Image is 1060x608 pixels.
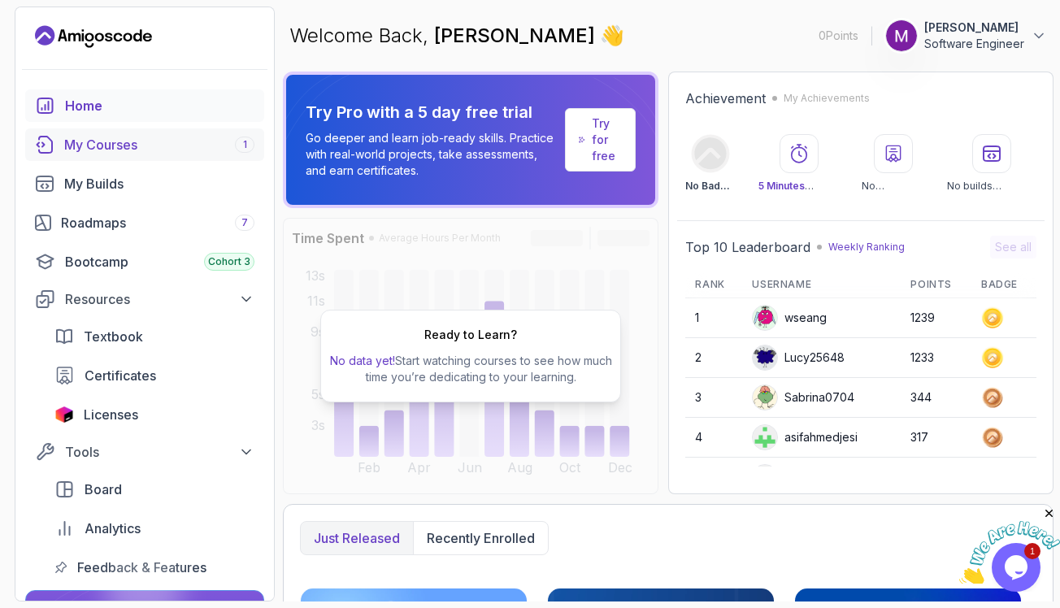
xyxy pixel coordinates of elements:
[685,271,742,298] th: Rank
[901,271,971,298] th: Points
[752,384,854,410] div: Sabrina0704
[885,20,1047,52] button: user profile image[PERSON_NAME]Software Engineer
[753,425,777,449] img: user profile image
[25,89,264,122] a: home
[241,216,248,229] span: 7
[85,366,156,385] span: Certificates
[758,180,839,193] p: Watched
[25,128,264,161] a: courses
[565,108,636,172] a: Try for free
[685,298,742,338] td: 1
[752,345,845,371] div: Lucy25648
[758,180,814,192] span: 5 Minutes
[314,528,400,548] p: Just released
[901,298,971,338] td: 1239
[924,36,1024,52] p: Software Engineer
[65,289,254,309] div: Resources
[752,305,827,331] div: wseang
[901,418,971,458] td: 317
[685,180,736,193] p: No Badge :(
[61,213,254,232] div: Roadmaps
[45,512,264,545] a: analytics
[685,418,742,458] td: 4
[65,96,254,115] div: Home
[54,406,74,423] img: jetbrains icon
[592,115,622,164] a: Try for free
[685,338,742,378] td: 2
[742,271,901,298] th: Username
[753,385,777,410] img: default monster avatar
[424,327,517,343] h2: Ready to Learn?
[64,174,254,193] div: My Builds
[25,284,264,314] button: Resources
[35,24,152,50] a: Landing page
[45,359,264,392] a: certificates
[753,465,777,489] img: user profile image
[25,245,264,278] a: bootcamp
[45,320,264,353] a: textbook
[328,353,614,385] p: Start watching courses to see how much time you’re dedicating to your learning.
[753,345,777,370] img: default monster avatar
[752,464,823,490] div: amacut
[990,236,1036,258] button: See all
[77,558,206,577] span: Feedback & Features
[289,23,624,49] p: Welcome Back,
[901,458,971,497] td: 302
[434,24,600,47] span: [PERSON_NAME]
[886,20,917,51] img: user profile image
[597,20,629,52] span: 👋
[947,180,1036,193] p: No builds completed
[208,255,250,268] span: Cohort 3
[85,480,122,499] span: Board
[45,473,264,506] a: board
[427,528,535,548] p: Recently enrolled
[306,130,558,179] p: Go deeper and learn job-ready skills. Practice with real-world projects, take assessments, and ea...
[971,271,1036,298] th: Badge
[685,458,742,497] td: 5
[828,241,905,254] p: Weekly Ranking
[243,138,247,151] span: 1
[685,89,766,108] h2: Achievement
[65,252,254,271] div: Bootcamp
[685,378,742,418] td: 3
[306,101,558,124] p: Try Pro with a 5 day free trial
[65,442,254,462] div: Tools
[685,237,810,257] h2: Top 10 Leaderboard
[25,167,264,200] a: builds
[413,522,548,554] button: Recently enrolled
[45,398,264,431] a: licenses
[959,506,1060,584] iframe: chat widget
[330,354,395,367] span: No data yet!
[84,327,143,346] span: Textbook
[301,522,413,554] button: Just released
[901,338,971,378] td: 1233
[45,551,264,584] a: feedback
[819,28,858,44] p: 0 Points
[25,437,264,467] button: Tools
[901,378,971,418] td: 344
[84,405,138,424] span: Licenses
[753,306,777,330] img: default monster avatar
[752,424,858,450] div: asifahmedjesi
[924,20,1024,36] p: [PERSON_NAME]
[64,135,254,154] div: My Courses
[862,180,924,193] p: No certificates
[25,206,264,239] a: roadmaps
[784,92,870,105] p: My Achievements
[85,519,141,538] span: Analytics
